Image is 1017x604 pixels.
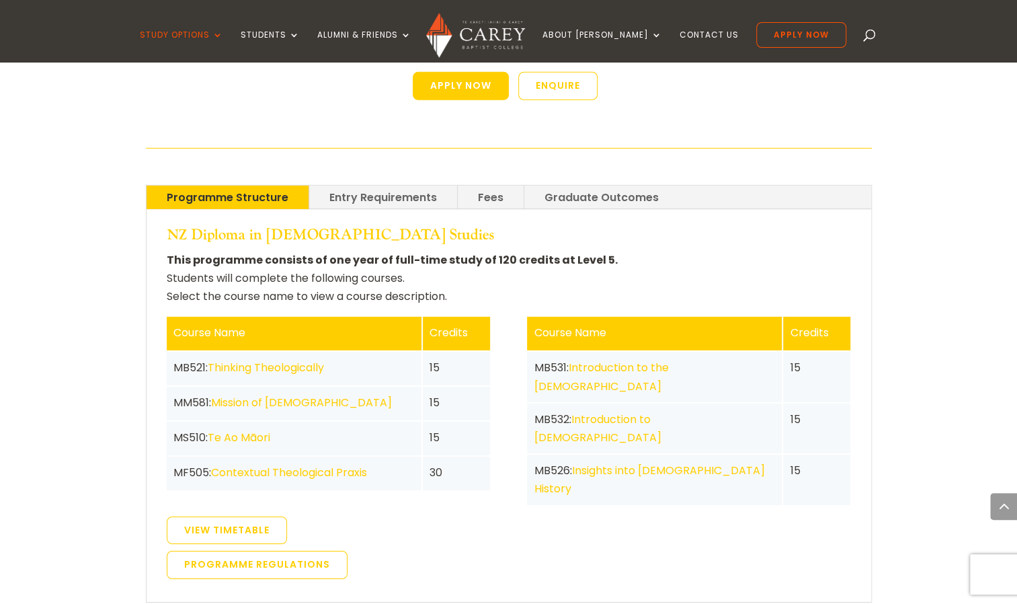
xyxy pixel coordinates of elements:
div: Course Name [173,324,415,342]
strong: This programme consists of one year of full-time study of 120 credits at Level 5. [167,252,618,268]
a: Insights into [DEMOGRAPHIC_DATA] History [534,463,764,496]
a: About [PERSON_NAME] [542,30,662,62]
div: 15 [430,358,483,377]
div: MB526: [534,461,775,498]
a: Te Ao Māori [208,430,270,445]
a: Fees [458,186,524,209]
a: Introduction to [DEMOGRAPHIC_DATA] [534,412,661,445]
div: 30 [430,463,483,482]
a: Study Options [140,30,223,62]
div: 15 [430,428,483,447]
div: 15 [430,393,483,412]
a: Contextual Theological Praxis [211,465,367,480]
a: Mission of [DEMOGRAPHIC_DATA] [211,395,392,410]
div: 15 [790,461,844,480]
div: MB521: [173,358,415,377]
p: Students will complete the following courses. Select the course name to view a course description. [167,251,851,317]
a: Introduction to the [DEMOGRAPHIC_DATA] [534,360,668,393]
div: Credits [790,324,844,342]
h4: NZ Diploma in [DEMOGRAPHIC_DATA] Studies [167,226,851,250]
a: Apply Now [756,22,846,48]
img: Carey Baptist College [426,13,525,58]
div: MB531: [534,358,775,395]
div: MS510: [173,428,415,447]
a: Thinking Theologically [208,360,324,375]
div: MM581: [173,393,415,412]
a: Entry Requirements [309,186,457,209]
div: MB532: [534,410,775,447]
a: Enquire [518,72,598,100]
a: View Timetable [167,517,287,545]
a: Programme Structure [147,186,309,209]
a: Contact Us [680,30,739,62]
div: MF505: [173,463,415,482]
a: Apply Now [413,72,509,100]
a: Alumni & Friends [317,30,411,62]
div: 15 [790,410,844,428]
div: Credits [430,324,483,342]
a: Programme Regulations [167,551,348,579]
div: 15 [790,358,844,377]
div: Course Name [534,324,775,342]
a: Students [241,30,300,62]
a: Graduate Outcomes [524,186,679,209]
